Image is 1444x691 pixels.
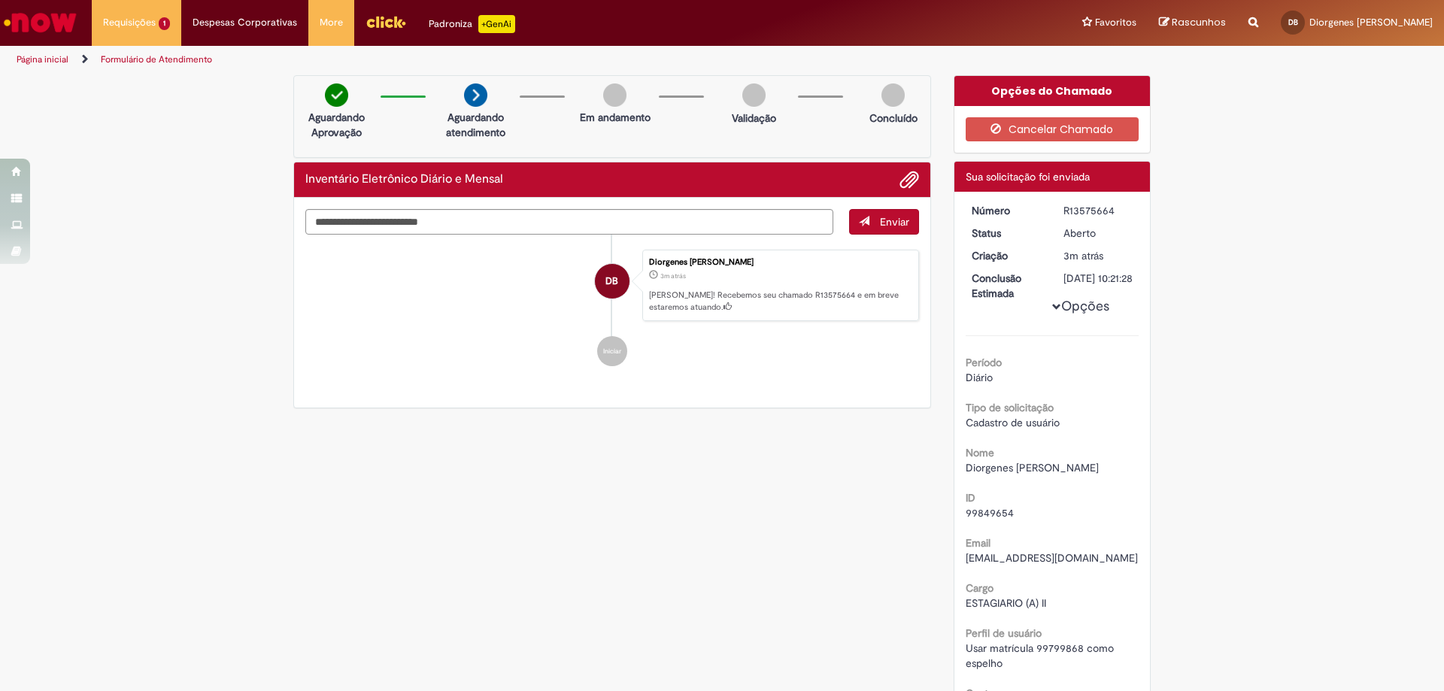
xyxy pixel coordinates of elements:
li: Diorgenes Antonio Bebice [305,250,919,322]
img: img-circle-grey.png [742,83,766,107]
img: img-circle-grey.png [881,83,905,107]
button: Adicionar anexos [899,170,919,189]
span: Sua solicitação foi enviada [966,170,1090,183]
span: [EMAIL_ADDRESS][DOMAIN_NAME] [966,551,1138,565]
ul: Histórico de tíquete [305,235,919,382]
b: Período [966,356,1002,369]
div: [DATE] 10:21:28 [1063,271,1133,286]
dt: Status [960,226,1053,241]
span: Enviar [880,215,909,229]
img: ServiceNow [2,8,79,38]
div: Diorgenes [PERSON_NAME] [649,258,911,267]
div: 29/09/2025 10:21:24 [1063,248,1133,263]
p: Aguardando Aprovação [300,110,373,140]
span: Diorgenes [PERSON_NAME] [966,461,1099,474]
span: Favoritos [1095,15,1136,30]
span: Despesas Corporativas [193,15,297,30]
div: R13575664 [1063,203,1133,218]
span: Rascunhos [1172,15,1226,29]
b: Tipo de solicitação [966,401,1054,414]
b: Email [966,536,990,550]
img: click_logo_yellow_360x200.png [366,11,406,33]
p: +GenAi [478,15,515,33]
textarea: Digite sua mensagem aqui... [305,209,833,235]
b: Cargo [966,581,994,595]
img: img-circle-grey.png [603,83,626,107]
span: 99849654 [966,506,1014,520]
p: Validação [732,111,776,126]
span: Diário [966,371,993,384]
p: Aguardando atendimento [439,110,512,140]
dt: Criação [960,248,1053,263]
span: ESTAGIARIO (A) II [966,596,1046,610]
time: 29/09/2025 10:21:24 [660,271,686,280]
div: Opções do Chamado [954,76,1151,106]
ul: Trilhas de página [11,46,951,74]
button: Cancelar Chamado [966,117,1139,141]
span: DB [605,263,618,299]
b: ID [966,491,975,505]
span: 1 [159,17,170,30]
div: Aberto [1063,226,1133,241]
p: [PERSON_NAME]! Recebemos seu chamado R13575664 e em breve estaremos atuando. [649,289,911,313]
span: 3m atrás [1063,249,1103,262]
time: 29/09/2025 10:21:24 [1063,249,1103,262]
span: 3m atrás [660,271,686,280]
p: Em andamento [580,110,651,125]
button: Enviar [849,209,919,235]
b: Nome [966,446,994,459]
b: Perfil de usuário [966,626,1042,640]
img: arrow-next.png [464,83,487,107]
a: Formulário de Atendimento [101,53,212,65]
p: Concluído [869,111,918,126]
span: Diorgenes [PERSON_NAME] [1309,16,1433,29]
a: Rascunhos [1159,16,1226,30]
span: DB [1288,17,1298,27]
div: Diorgenes Antonio Bebice [595,264,629,299]
img: check-circle-green.png [325,83,348,107]
span: More [320,15,343,30]
dt: Número [960,203,1053,218]
div: Padroniza [429,15,515,33]
span: Requisições [103,15,156,30]
dt: Conclusão Estimada [960,271,1053,301]
a: Página inicial [17,53,68,65]
span: Cadastro de usuário [966,416,1060,429]
span: Usar matrícula 99799868 como espelho [966,641,1117,670]
h2: Inventário Eletrônico Diário e Mensal Histórico de tíquete [305,173,503,186]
